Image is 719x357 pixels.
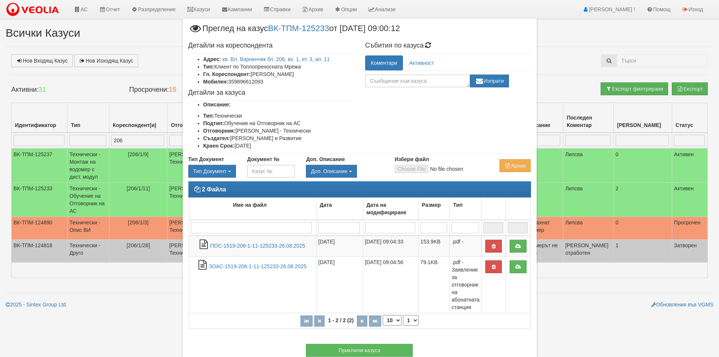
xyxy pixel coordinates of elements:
[189,257,530,313] tr: ЗОАС-1519-206-1-11-125233-26.08.2025.pdf - Заявление за отговорник на абонатната станция
[188,42,354,49] h4: Детайли на кореспондента
[363,198,418,220] td: Дата на модифициране: No sort applied, activate to apply an ascending sort
[422,202,441,208] b: Размер
[203,56,221,62] b: Адрес:
[233,202,267,208] b: Име на файл
[482,198,506,220] td: : No sort applied, activate to apply an ascending sort
[203,64,215,70] b: Тип:
[203,102,231,108] b: Описание:
[247,165,295,178] input: Казус №
[453,202,462,208] b: Тип
[311,168,347,174] span: Доп. Описание
[450,198,482,220] td: Тип: No sort applied, activate to apply an ascending sort
[222,56,330,62] a: кв. Вл. Варненчик бл. 206, вх. 1, ет. 3, ап. 11
[203,120,224,126] b: Подтип:
[203,63,354,70] li: Клиент по Топлопреносната Мрежа
[203,134,354,142] li: [PERSON_NAME] и Развитие
[314,315,325,327] button: Предишна страница
[188,165,236,178] div: Двоен клик, за изчистване на избраната стойност.
[203,119,354,127] li: Обучение на Отговорник на АС
[202,186,226,193] strong: 2 Файла
[203,112,354,119] li: Технически
[188,89,354,97] h4: Детайли за казуса
[450,257,482,313] td: .pdf - Заявление за отговорник на абонатната станция
[403,315,419,326] select: Страница номер
[500,159,531,172] button: Архив
[203,142,354,149] li: [DATE]
[247,155,279,163] label: Документ №
[326,317,355,323] span: 1 - 2 / 2 (2)
[316,236,363,257] td: [DATE]
[404,55,440,70] a: Активност
[203,143,235,149] b: Краен Срок:
[363,236,418,257] td: [DATE] 09:04:33
[188,24,400,38] span: Преглед на казус от [DATE] 09:00:12
[188,155,224,163] label: Тип Документ
[383,315,401,326] select: Брой редове на страница
[418,257,449,313] td: 79.1KB
[300,315,313,327] button: Първа страница
[210,243,305,249] a: ПОС-1519-206-1-11-125233-26.08.2025
[470,75,509,87] button: Изпрати
[203,78,354,85] li: 359896612093
[306,344,413,357] button: Приключи казуса
[306,165,383,178] div: Двоен клик, за изчистване на избраната стойност.
[209,263,307,269] a: ЗОАС-1519-206-1-11-125233-26.08.2025
[193,168,227,174] span: Тип Документ
[203,71,251,77] b: Гл. Кореспондент:
[316,257,363,313] td: [DATE]
[369,315,381,327] button: Последна страница
[268,24,329,33] a: ВК-ТПМ-125233
[506,198,530,220] td: : No sort applied, activate to apply an ascending sort
[395,155,429,163] label: Избери файл
[418,236,449,257] td: 153.9KB
[306,155,345,163] label: Доп. Описание
[320,202,332,208] b: Дата
[203,127,354,134] li: [PERSON_NAME] - Технически
[316,198,363,220] td: Дата: No sort applied, activate to apply an ascending sort
[203,135,230,141] b: Създател:
[189,236,530,257] tr: ПОС-1519-206-1-11-125233-26.08.2025.pdf -
[203,113,215,119] b: Тип:
[203,79,228,85] b: Мобилен:
[450,236,482,257] td: .pdf -
[203,70,354,78] li: [PERSON_NAME]
[365,42,531,49] h4: Събития по казуса
[189,198,316,220] td: Име на файл: No sort applied, activate to apply an ascending sort
[418,198,449,220] td: Размер: No sort applied, activate to apply an ascending sort
[203,128,236,134] b: Отговорник:
[357,315,367,327] button: Следваща страница
[367,202,407,215] b: Дата на модифициране
[188,165,236,178] button: Тип Документ
[363,257,418,313] td: [DATE] 09:04:56
[365,55,403,70] a: Коментари
[306,165,357,178] button: Доп. Описание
